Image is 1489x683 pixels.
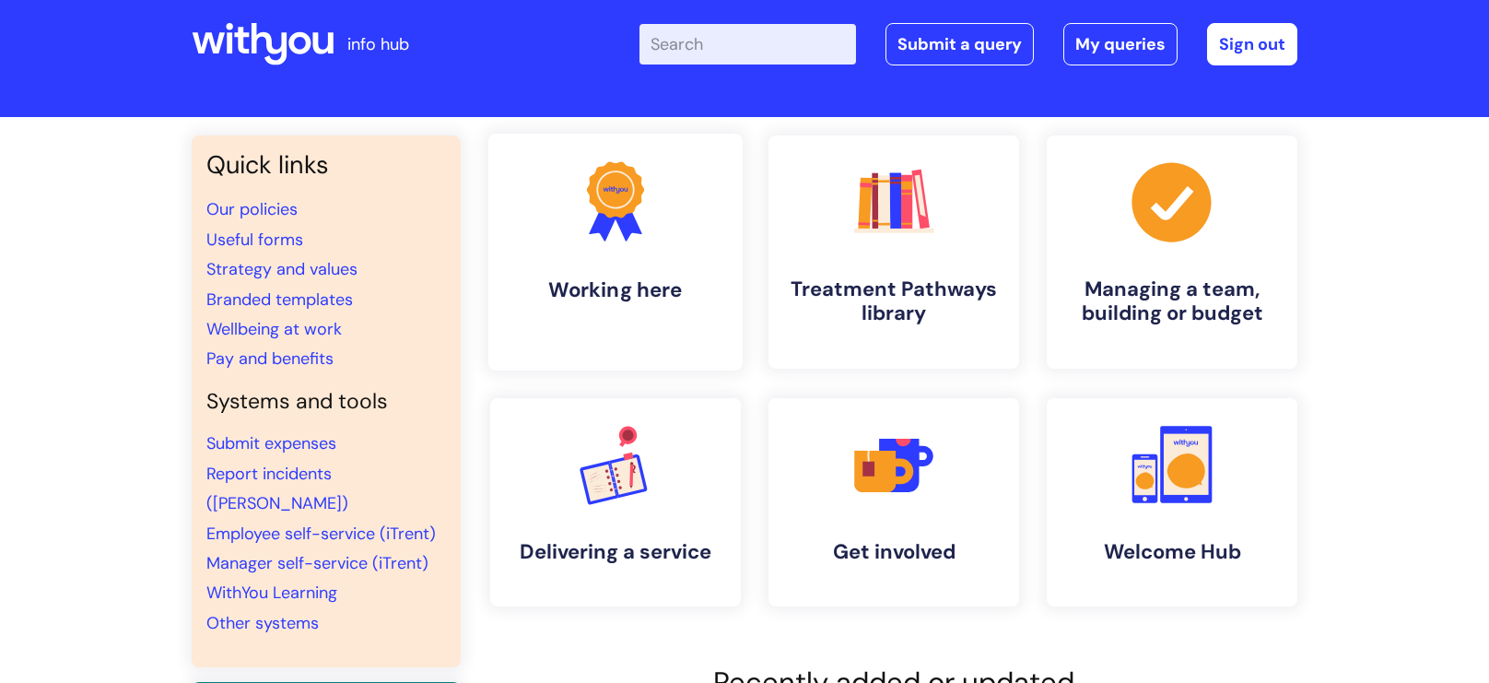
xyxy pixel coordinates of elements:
a: Welcome Hub [1047,398,1297,606]
a: My queries [1063,23,1178,65]
div: | - [639,23,1297,65]
p: info hub [347,29,409,59]
a: Manager self-service (iTrent) [206,552,428,574]
a: Our policies [206,198,298,220]
h4: Delivering a service [505,540,726,564]
a: Useful forms [206,229,303,251]
a: Employee self-service (iTrent) [206,523,436,545]
a: Strategy and values [206,258,358,280]
h4: Systems and tools [206,389,446,415]
h4: Treatment Pathways library [783,277,1004,326]
a: Get involved [768,398,1019,606]
a: WithYou Learning [206,582,337,604]
a: Pay and benefits [206,347,334,370]
a: Branded templates [206,289,353,311]
h4: Get involved [783,540,1004,564]
a: Delivering a service [490,398,741,606]
a: Treatment Pathways library [768,135,1019,369]
a: Submit a query [885,23,1034,65]
a: Managing a team, building or budget [1047,135,1297,369]
h3: Quick links [206,150,446,180]
input: Search [639,24,856,65]
a: Sign out [1207,23,1297,65]
h4: Welcome Hub [1061,540,1283,564]
a: Submit expenses [206,432,336,454]
a: Report incidents ([PERSON_NAME]) [206,463,348,514]
a: Other systems [206,612,319,634]
a: Working here [488,134,743,371]
h4: Working here [503,277,728,302]
h4: Managing a team, building or budget [1061,277,1283,326]
a: Wellbeing at work [206,318,342,340]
